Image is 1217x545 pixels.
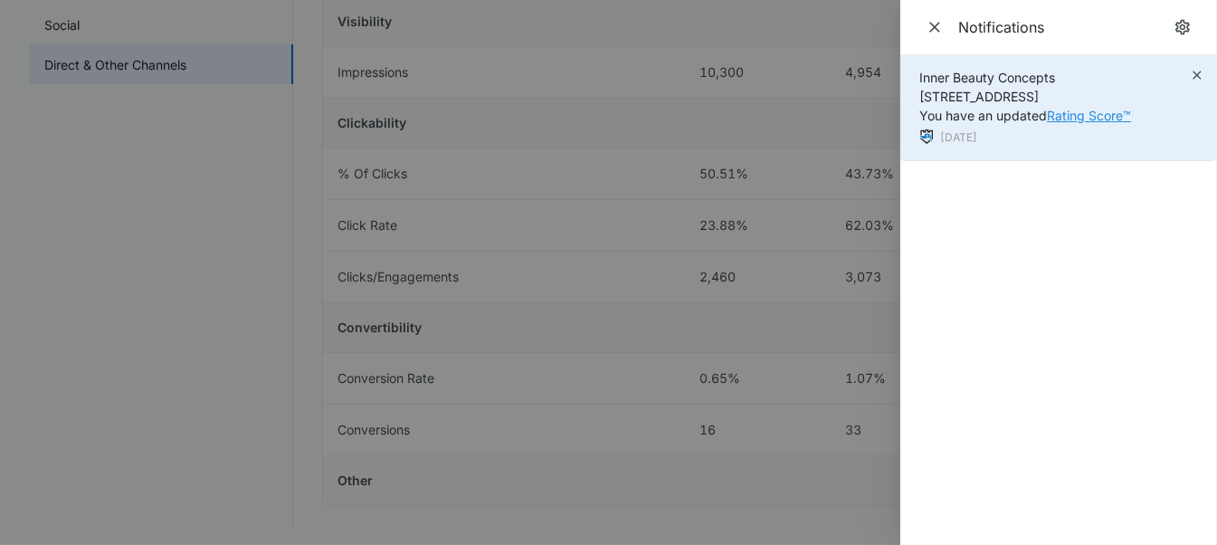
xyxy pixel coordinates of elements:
div: Notifications [958,17,1170,37]
span: Inner Beauty Concepts [STREET_ADDRESS] You have an updated [919,70,1131,123]
a: Rating Score™ [1047,108,1131,123]
div: [DATE] [919,129,1131,148]
button: Close [922,14,947,40]
a: notifications.title [1170,14,1195,40]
